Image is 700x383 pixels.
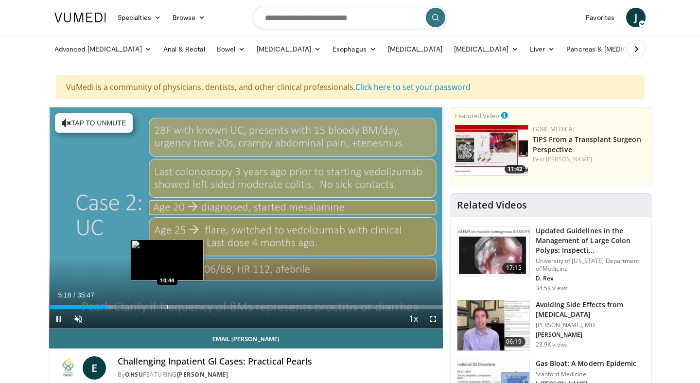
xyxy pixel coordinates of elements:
a: [MEDICAL_DATA] [448,39,524,59]
a: 11:42 [455,125,528,176]
a: Liver [524,39,560,59]
a: Email [PERSON_NAME] [49,329,443,348]
h3: Updated Guidelines in the Management of Large Colon Polyps: Inspecti… [536,226,645,255]
img: VuMedi Logo [54,13,106,22]
span: 35:47 [77,291,94,299]
a: [PERSON_NAME] [177,370,228,379]
a: Pancreas & [MEDICAL_DATA] [560,39,674,59]
span: / [73,291,75,299]
button: Playback Rate [404,309,423,329]
a: J [626,8,646,27]
a: Browse [167,8,211,27]
a: Click here to set your password [355,82,471,92]
div: Progress Bar [49,305,443,309]
button: Pause [49,309,69,329]
button: Unmute [69,309,88,329]
img: 4003d3dc-4d84-4588-a4af-bb6b84f49ae6.150x105_q85_crop-smart_upscale.jpg [455,125,528,176]
p: [PERSON_NAME] [536,331,645,339]
div: VuMedi is a community of physicians, dentists, and other clinical professionals. [56,75,644,99]
a: Anal & Rectal [157,39,211,59]
img: image.jpeg [131,240,204,280]
a: Specialties [112,8,167,27]
p: D. Rex [536,275,645,282]
p: 34.5K views [536,284,568,292]
a: Gore Medical [533,125,576,133]
span: 06:19 [502,337,525,347]
a: OHSU [125,370,143,379]
p: University of [US_STATE] Department of Medicine [536,257,645,273]
h4: Related Videos [457,199,527,211]
video-js: Video Player [49,107,443,329]
p: [PERSON_NAME], MD [536,321,645,329]
button: Fullscreen [423,309,443,329]
a: 17:15 Updated Guidelines in the Management of Large Colon Polyps: Inspecti… University of [US_STA... [457,226,645,292]
span: 17:15 [502,263,525,273]
p: Stanford Medicine [536,370,637,378]
button: Tap to unmute [55,113,133,133]
a: Esophagus [327,39,382,59]
a: 06:19 Avoiding Side Effects from [MEDICAL_DATA] [PERSON_NAME], MD [PERSON_NAME] 23.9K views [457,300,645,351]
h4: Challenging Inpatient GI Cases: Practical Pearls [118,356,435,367]
a: Advanced [MEDICAL_DATA] [49,39,157,59]
small: Featured Video [455,111,499,120]
a: Favorites [580,8,620,27]
span: 5:18 [58,291,71,299]
a: TIPS From a Transplant Surgeon Perspective [533,135,641,154]
a: [PERSON_NAME] [546,155,592,163]
img: 6f9900f7-f6e7-4fd7-bcbb-2a1dc7b7d476.150x105_q85_crop-smart_upscale.jpg [457,300,529,351]
h3: Avoiding Side Effects from [MEDICAL_DATA] [536,300,645,319]
a: Bowel [211,39,251,59]
input: Search topics, interventions [253,6,447,29]
div: By FEATURING [118,370,435,379]
img: dfcfcb0d-b871-4e1a-9f0c-9f64970f7dd8.150x105_q85_crop-smart_upscale.jpg [457,226,529,277]
a: [MEDICAL_DATA] [382,39,448,59]
div: Feat. [533,155,647,164]
a: E [83,356,106,380]
a: [MEDICAL_DATA] [251,39,327,59]
p: 23.9K views [536,341,568,348]
img: OHSU [57,356,79,380]
span: 11:42 [505,165,525,174]
h3: Gas Bloat: A Modern Epidemic [536,359,637,368]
